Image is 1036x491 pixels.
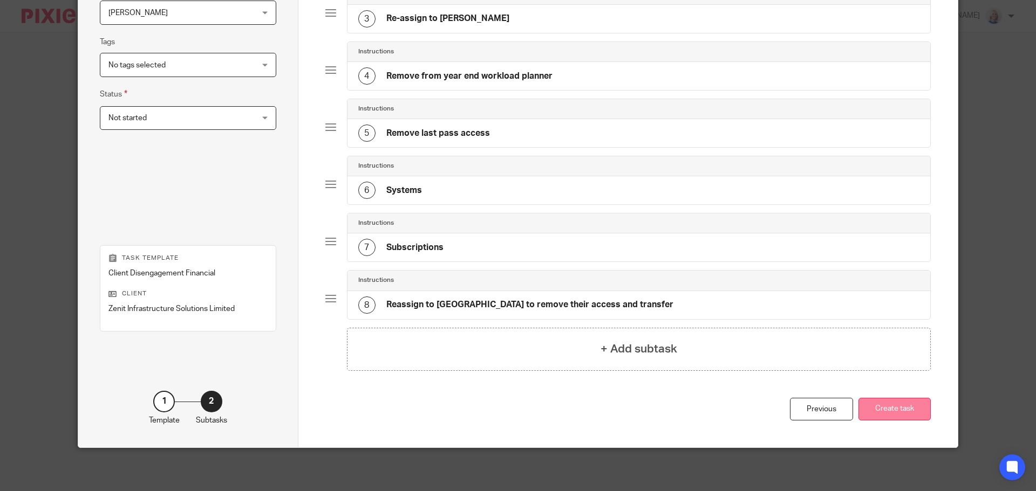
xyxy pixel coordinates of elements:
button: Create task [858,398,931,421]
h4: Subscriptions [386,242,444,253]
span: [PERSON_NAME] [108,9,168,17]
div: 1 [153,391,175,412]
h4: + Add subtask [601,341,677,357]
h4: Remove last pass access [386,128,490,139]
label: Status [100,88,127,100]
p: Client Disengagement Financial [108,268,268,279]
h4: Instructions [358,219,394,227]
p: Template [149,415,180,426]
div: 6 [358,182,376,199]
p: Zenit Infrastructure Solutions Limited [108,303,268,314]
p: Task template [108,254,268,262]
div: 2 [201,391,222,412]
h4: Remove from year end workload planner [386,71,553,82]
h4: Systems [386,185,422,196]
p: Client [108,289,268,298]
p: Subtasks [196,415,227,426]
h4: Instructions [358,47,394,56]
label: Tags [100,37,115,47]
h4: Instructions [358,105,394,113]
div: 7 [358,239,376,256]
div: 3 [358,10,376,27]
div: 8 [358,296,376,314]
span: No tags selected [108,61,166,69]
div: Previous [790,398,853,421]
div: 5 [358,125,376,142]
span: Not started [108,114,147,122]
h4: Instructions [358,276,394,285]
h4: Reassign to [GEOGRAPHIC_DATA] to remove their access and transfer [386,299,673,310]
h4: Instructions [358,162,394,170]
h4: Re-assign to [PERSON_NAME] [386,13,509,24]
div: 4 [358,67,376,85]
